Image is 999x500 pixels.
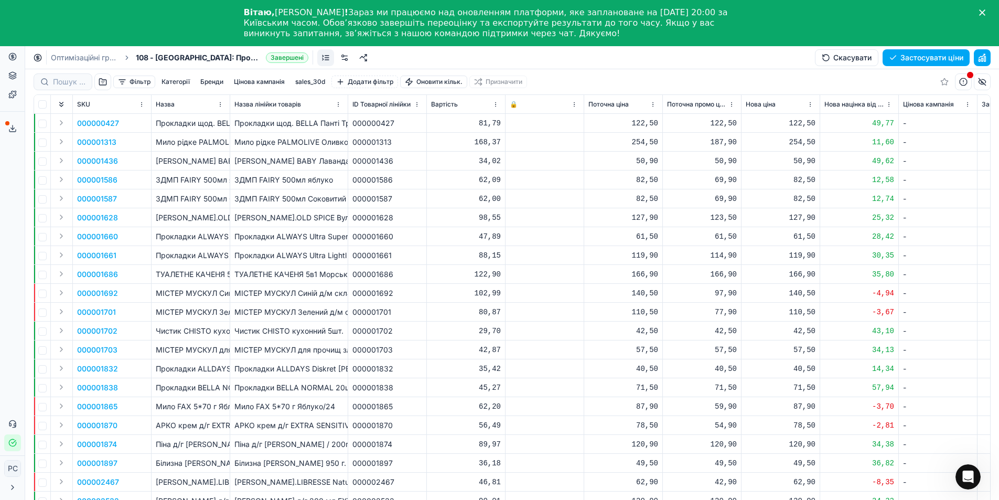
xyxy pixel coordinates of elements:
button: 000001628 [77,212,118,223]
div: 000001897 [352,458,422,469]
div: 123,50 [667,212,737,223]
div: [PERSON_NAME] Зараз ми працюємо над оновленням платформи, яке заплановане на [DATE] 20:00 за Київ... [244,7,739,39]
div: 62,20 [431,401,501,412]
p: ЗДМП FAIRY 500мл яблуко [156,175,225,185]
div: 000001436 [352,156,422,166]
span: Нова ціна [746,100,776,109]
div: 166,90 [746,269,815,280]
span: Назва [156,100,175,109]
div: -2,81 [824,420,894,431]
div: - [903,231,973,242]
div: 34,38 [824,439,894,450]
button: Expand [55,173,68,186]
p: 000001874 [77,439,117,450]
input: Пошук по SKU або назві [53,77,85,87]
div: 77,90 [667,307,737,317]
button: РС [4,460,21,477]
div: -8,35 [824,477,894,487]
div: - [903,307,973,317]
div: 71,50 [746,382,815,393]
div: 57,50 [746,345,815,355]
div: 12,58 [824,175,894,185]
div: 54,90 [667,420,737,431]
div: МІСТЕР МУСКУЛ Синій д/м скла та ін.пов.зі спиртом (курок-розп.) 500мл/12 [234,288,343,299]
div: 78,50 [588,420,658,431]
button: 000001838 [77,382,118,393]
div: 000001661 [352,250,422,261]
button: Категорії [157,76,194,88]
button: 000001686 [77,269,118,280]
div: 36,18 [431,458,501,469]
div: 000001703 [352,345,422,355]
div: ЗДМП FAIRY 500мл яблуко [234,175,343,185]
button: Оновити кільк. [400,76,467,88]
div: -4,94 [824,288,894,299]
button: Expand [55,438,68,450]
button: Expand [55,343,68,356]
div: 000001660 [352,231,422,242]
div: 000001874 [352,439,422,450]
div: МІСТЕР МУСКУЛ для прочищ зливн раков.(гранули) 70 г [234,345,343,355]
div: 89,97 [431,439,501,450]
div: АРКО крем д/г EXTRA SENSITIVE 65г [234,420,343,431]
div: 69,90 [667,175,737,185]
div: 11,60 [824,137,894,147]
button: Expand [55,419,68,431]
button: Expand [55,305,68,318]
p: 000001701 [77,307,116,317]
div: Чистик CHISTO кухонний 5шт. [234,326,343,336]
div: 000001692 [352,288,422,299]
button: Expand [55,475,68,488]
a: Оптимізаційні групи [51,52,118,63]
div: Білизна [PERSON_NAME] 950 г. [234,458,343,469]
div: [PERSON_NAME].LIBRESSE Natural Care Ultra Super Soft 3мм*9шт. [234,477,343,487]
button: Expand [55,362,68,375]
button: Expand [55,268,68,280]
button: 000001313 [77,137,116,147]
div: 50,90 [667,156,737,166]
button: 000001832 [77,364,118,374]
div: 122,50 [746,118,815,129]
div: - [903,194,973,204]
div: 120,90 [588,439,658,450]
div: 81,79 [431,118,501,129]
button: Expand [55,286,68,299]
p: МІСТЕР МУСКУЛ Синій д/м скла та ін.пов.зі спиртом (курок-розп.) 500мл/12 [156,288,225,299]
div: 69,90 [667,194,737,204]
div: 61,50 [667,231,737,242]
span: 108 - [GEOGRAPHIC_DATA]: Промислові товари [136,52,262,63]
div: 50,90 [588,156,658,166]
div: 47,89 [431,231,501,242]
p: 000002467 [77,477,119,487]
div: 62,09 [431,175,501,185]
div: 122,50 [588,118,658,129]
div: 120,90 [746,439,815,450]
button: 000000427 [77,118,119,129]
div: - [903,382,973,393]
div: Прокладки ALLDAYS Diskret [PERSON_NAME] [PERSON_NAME] 20 [234,364,343,374]
p: 000001586 [77,175,117,185]
div: 35,80 [824,269,894,280]
button: Призначити [469,76,527,88]
div: 43,10 [824,326,894,336]
div: 42,50 [746,326,815,336]
p: 000001870 [77,420,117,431]
button: 000001436 [77,156,118,166]
div: 102,99 [431,288,501,299]
div: 000001838 [352,382,422,393]
p: [PERSON_NAME].LIBRESSE Natural Care Ultra Super Soft 3мм*9шт. [156,477,225,487]
div: 50,90 [746,156,815,166]
div: - [903,137,973,147]
div: 166,90 [667,269,737,280]
div: 87,90 [746,401,815,412]
div: 000001313 [352,137,422,147]
div: 62,90 [746,477,815,487]
p: МІСТЕР МУСКУЛ Зелений д/м скла з нашат.спиртом (зм.пляшка) 500мл/12 [156,307,225,317]
p: ТУАЛЕТНЕ КАЧЕНЯ 5в1 Морський 900мл [156,269,225,280]
div: Прокладки ALWAYS Ultra Lightl Duo 20/16 [234,250,343,261]
div: Прокладки BELLA NORMAL 20шт. [234,382,343,393]
p: Прокладки ALLDAYS Diskret [PERSON_NAME] [PERSON_NAME] 20 [156,364,225,374]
